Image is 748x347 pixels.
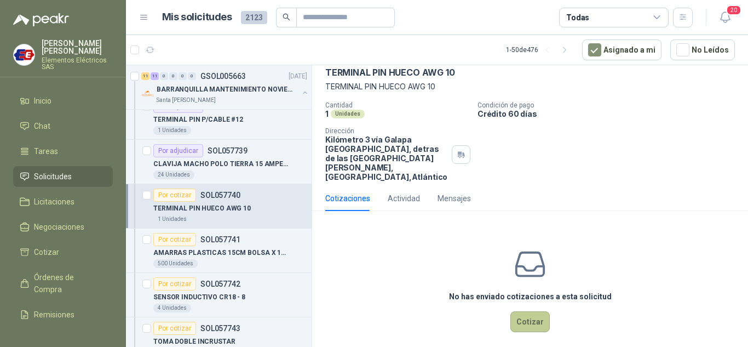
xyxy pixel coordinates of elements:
p: SOL057743 [200,325,240,332]
div: Por cotizar [153,233,196,246]
p: SOL057741 [200,236,240,243]
div: Por cotizar [153,189,196,202]
p: 1 [325,109,329,118]
div: 24 Unidades [153,170,194,179]
a: Solicitudes [13,166,113,187]
div: 0 [188,72,196,80]
p: Cantidad [325,101,469,109]
a: Órdenes de Compra [13,267,113,300]
div: Todas [566,12,589,24]
p: Crédito 60 días [477,109,744,118]
a: Por adjudicarSOL057739CLAVIJA MACHO POLO TIERRA 15 AMPER LEVIT24 Unidades [126,140,312,184]
p: SOL057740 [200,191,240,199]
div: Por cotizar [153,322,196,335]
div: 11 [141,72,149,80]
p: TERMINAL PIN P/CABLE #12 [153,115,243,125]
h3: No has enviado cotizaciones a esta solicitud [449,291,612,303]
span: Órdenes de Compra [34,271,102,295]
p: BARRANQUILLA MANTENIMIENTO NOVIEMBRE [157,84,293,95]
a: Por adjudicarSOL057738TERMINAL PIN P/CABLE #121 Unidades [126,95,312,140]
a: 11 11 0 0 0 0 GSOL005663[DATE] Company LogoBARRANQUILLA MANTENIMIENTO NOVIEMBRESanta [PERSON_NAME] [141,70,309,105]
p: Condición de pago [477,101,744,109]
div: 1 Unidades [153,126,191,135]
p: TERMINAL PIN HUECO AWG 10 [325,81,735,93]
p: [PERSON_NAME] [PERSON_NAME] [42,39,113,55]
a: Inicio [13,90,113,111]
p: Elementos Eléctricos SAS [42,57,113,70]
div: Mensajes [438,192,471,204]
div: 0 [160,72,168,80]
span: search [283,13,290,21]
p: TERMINAL PIN HUECO AWG 10 [153,203,251,214]
p: CLAVIJA MACHO POLO TIERRA 15 AMPER LEVIT [153,159,290,169]
img: Company Logo [14,44,34,65]
button: Asignado a mi [582,39,661,60]
a: Por cotizarSOL057742SENSOR INDUCTIVO CR18 - 84 Unidades [126,273,312,317]
span: 2123 [241,11,267,24]
p: Dirección [325,127,447,135]
button: No Leídos [670,39,735,60]
div: Por adjudicar [153,144,203,157]
span: Solicitudes [34,170,72,183]
div: 4 Unidades [153,304,191,312]
img: Company Logo [141,87,154,100]
a: Negociaciones [13,217,113,237]
p: AMARRAS PLASTICAS 15CM BOLSA X 100 UND [153,248,290,258]
div: 11 [151,72,159,80]
p: TOMA DOBLE INCRUSTAR [153,337,235,347]
p: Santa [PERSON_NAME] [157,96,216,105]
span: 20 [726,5,741,15]
div: 1 Unidades [153,215,191,224]
div: 0 [179,72,187,80]
button: Cotizar [510,311,550,332]
span: Inicio [34,95,51,107]
div: 0 [169,72,177,80]
span: Licitaciones [34,196,74,208]
p: GSOL005663 [200,72,246,80]
a: Chat [13,116,113,136]
a: Cotizar [13,242,113,263]
a: Remisiones [13,304,113,325]
p: [DATE] [289,71,307,82]
button: 20 [715,8,735,27]
span: Negociaciones [34,221,84,233]
p: SOL057739 [208,147,248,155]
p: TERMINAL PIN HUECO AWG 10 [325,67,455,78]
p: SOL057738 [208,103,248,110]
a: Tareas [13,141,113,162]
a: Por cotizarSOL057741AMARRAS PLASTICAS 15CM BOLSA X 100 UND500 Unidades [126,229,312,273]
span: Remisiones [34,309,74,321]
div: Cotizaciones [325,192,370,204]
div: Por cotizar [153,277,196,291]
p: Kilómetro 3 vía Galapa [GEOGRAPHIC_DATA], detras de las [GEOGRAPHIC_DATA][PERSON_NAME], [GEOGRAPH... [325,135,447,181]
div: 1 - 50 de 476 [506,41,573,59]
span: Cotizar [34,246,59,258]
p: SENSOR INDUCTIVO CR18 - 8 [153,292,245,303]
div: 500 Unidades [153,259,198,268]
span: Tareas [34,145,58,157]
h1: Mis solicitudes [162,9,232,25]
a: Licitaciones [13,191,113,212]
span: Chat [34,120,50,132]
img: Logo peakr [13,13,69,26]
div: Unidades [331,110,365,118]
p: SOL057742 [200,280,240,288]
div: Actividad [388,192,420,204]
a: Por cotizarSOL057740TERMINAL PIN HUECO AWG 101 Unidades [126,184,312,229]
